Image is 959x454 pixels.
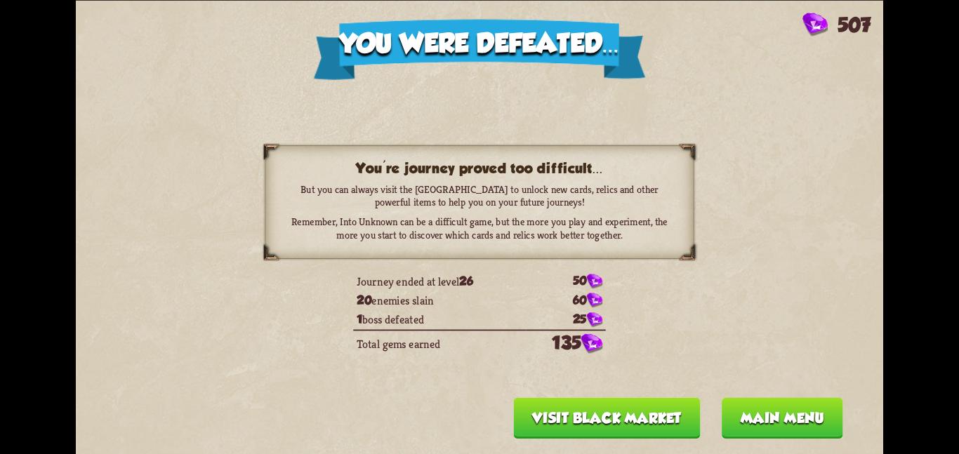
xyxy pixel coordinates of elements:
div: Gems [802,13,871,36]
img: Gem.png [586,274,602,289]
span: 1 [357,312,362,326]
span: 20 [357,293,372,307]
td: 135 [526,329,605,356]
p: Remember, Into Unknown can be a difficult game, but the more you play and experiment, the more yo... [291,215,668,241]
div: You were defeated... [313,19,645,79]
img: Gem.png [586,312,602,327]
span: 26 [459,274,473,288]
p: But you can always visit the [GEOGRAPHIC_DATA] to unlock new cards, relics and other powerful ite... [291,182,668,209]
button: Visit Black Market [514,397,701,438]
td: 25 [526,309,605,328]
td: 60 [526,291,605,309]
img: Gem.png [802,13,828,36]
button: Main menu [722,397,843,438]
h3: You're journey proved too difficult... [291,159,668,175]
td: 50 [526,271,605,290]
td: enemies slain [353,291,526,309]
img: Gem.png [581,334,603,354]
td: Journey ended at level [353,271,526,290]
img: Gem.png [586,293,602,308]
td: boss defeated [353,309,526,328]
td: Total gems earned [353,329,526,356]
